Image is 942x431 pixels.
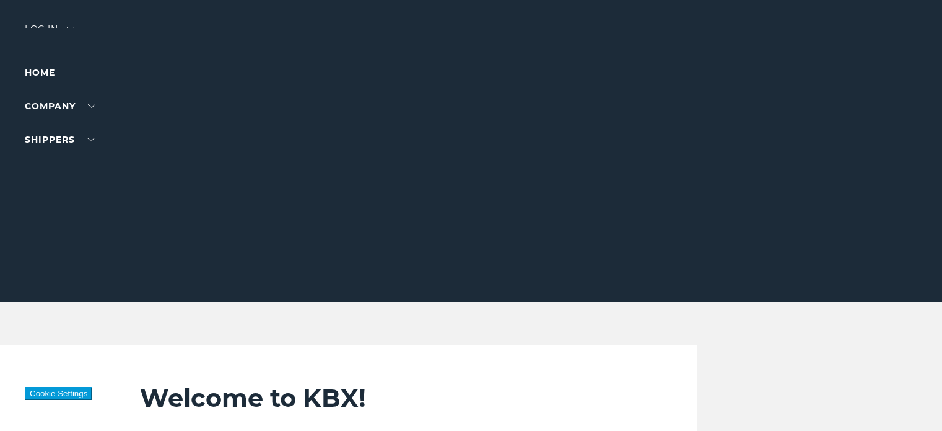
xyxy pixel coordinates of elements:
img: arrow [67,27,74,31]
h2: Welcome to KBX! [140,383,648,414]
a: Home [25,67,55,78]
a: Company [25,100,95,112]
button: Cookie Settings [25,387,92,400]
img: kbx logo [425,25,518,79]
a: SHIPPERS [25,134,95,145]
div: Log in [25,25,74,43]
